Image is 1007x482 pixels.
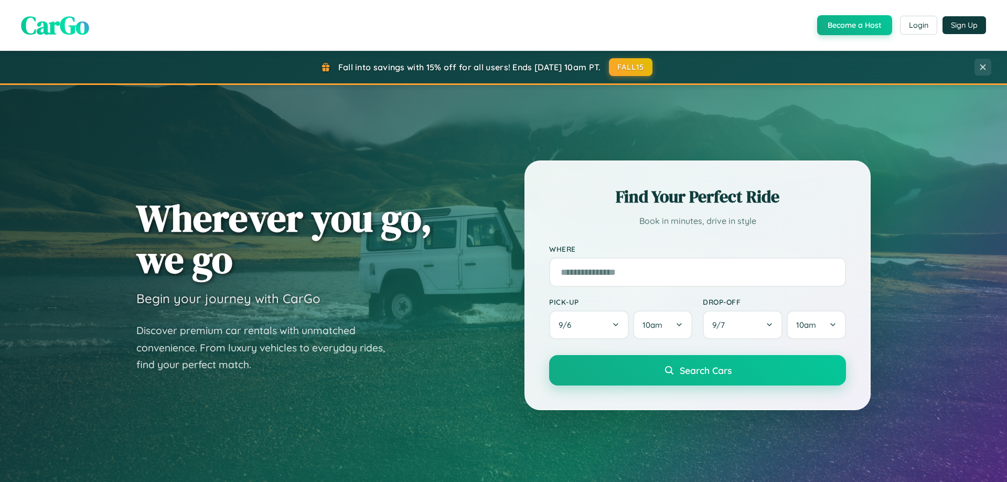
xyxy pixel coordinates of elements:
[549,297,692,306] label: Pick-up
[787,310,846,339] button: 10am
[549,355,846,385] button: Search Cars
[900,16,937,35] button: Login
[942,16,986,34] button: Sign Up
[796,320,816,330] span: 10am
[609,58,653,76] button: FALL15
[680,365,732,376] span: Search Cars
[21,8,89,42] span: CarGo
[712,320,730,330] span: 9 / 7
[136,197,432,280] h1: Wherever you go, we go
[817,15,892,35] button: Become a Host
[549,213,846,229] p: Book in minutes, drive in style
[642,320,662,330] span: 10am
[703,297,846,306] label: Drop-off
[549,185,846,208] h2: Find Your Perfect Ride
[633,310,692,339] button: 10am
[549,310,629,339] button: 9/6
[338,62,601,72] span: Fall into savings with 15% off for all users! Ends [DATE] 10am PT.
[549,244,846,253] label: Where
[559,320,576,330] span: 9 / 6
[136,322,399,373] p: Discover premium car rentals with unmatched convenience. From luxury vehicles to everyday rides, ...
[703,310,783,339] button: 9/7
[136,291,320,306] h3: Begin your journey with CarGo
